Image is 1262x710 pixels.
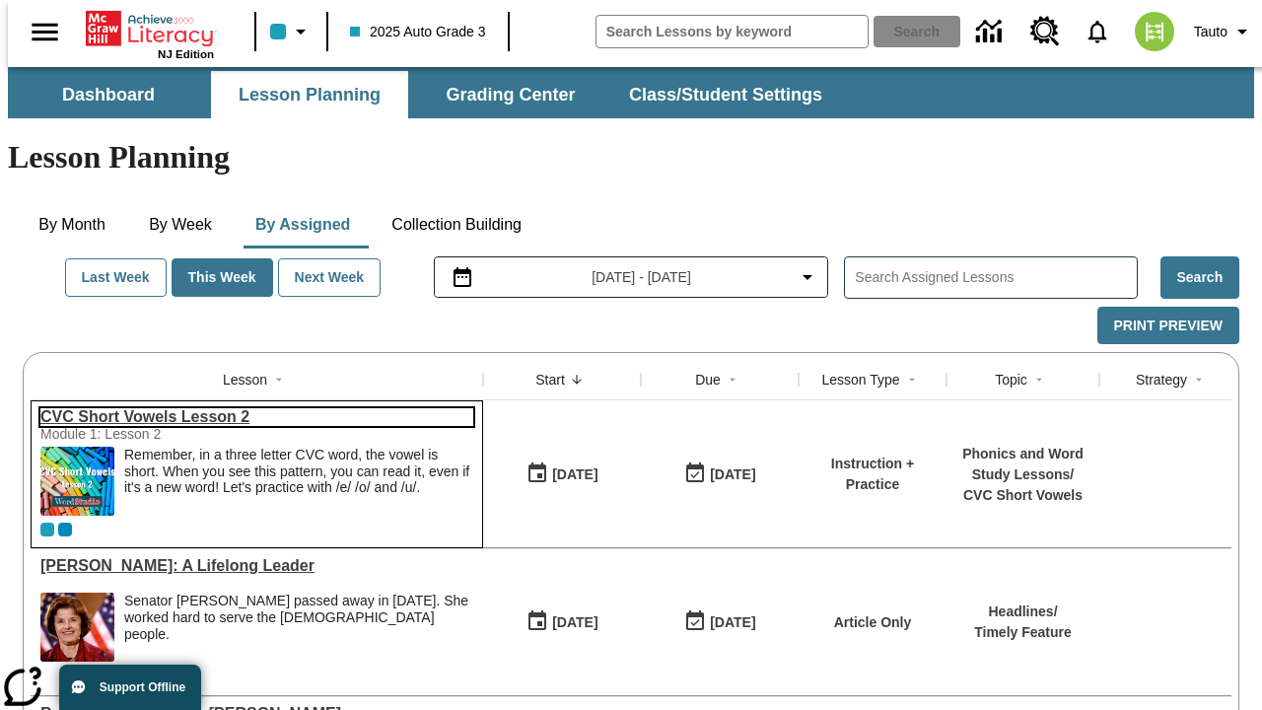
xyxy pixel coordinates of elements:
[223,370,267,390] div: Lesson
[520,456,604,493] button: 10/15/25: First time the lesson was available
[552,462,597,487] div: [DATE]
[710,462,755,487] div: [DATE]
[40,447,114,516] img: CVC Short Vowels Lesson 2.
[1072,6,1123,57] a: Notifications
[124,447,473,516] div: Remember, in a three letter CVC word, the vowel is short. When you see this pattern, you can read...
[629,84,822,106] span: Class/Student Settings
[956,485,1089,506] p: CVC Short Vowels
[677,603,762,641] button: 10/15/25: Last day the lesson can be accessed
[262,14,320,49] button: Class color is light blue. Change class color
[956,444,1089,485] p: Phonics and Word Study Lessons /
[695,370,721,390] div: Due
[23,201,121,248] button: By Month
[900,368,924,391] button: Sort
[40,523,54,536] div: Current Class
[8,67,1254,118] div: SubNavbar
[16,3,74,61] button: Open side menu
[834,612,912,633] p: Article Only
[62,84,155,106] span: Dashboard
[86,7,214,60] div: Home
[58,523,72,536] div: OL 2025 Auto Grade 4
[10,71,207,118] button: Dashboard
[1123,6,1186,57] button: Select a new avatar
[1136,370,1187,390] div: Strategy
[1187,368,1211,391] button: Sort
[172,258,273,297] button: This Week
[596,16,868,47] input: search field
[1018,5,1072,58] a: Resource Center, Will open in new tab
[592,267,691,288] span: [DATE] - [DATE]
[278,258,382,297] button: Next Week
[40,557,473,575] a: Dianne Feinstein: A Lifelong Leader, Lessons
[100,680,185,694] span: Support Offline
[239,84,381,106] span: Lesson Planning
[40,426,336,442] div: Module 1: Lesson 2
[124,593,473,662] div: Senator Dianne Feinstein passed away in September 2023. She worked hard to serve the American peo...
[376,201,537,248] button: Collection Building
[710,610,755,635] div: [DATE]
[350,22,486,42] span: 2025 Auto Grade 3
[552,610,597,635] div: [DATE]
[1160,256,1239,299] button: Search
[808,454,937,495] p: Instruction + Practice
[1135,12,1174,51] img: avatar image
[40,557,473,575] div: Dianne Feinstein: A Lifelong Leader
[1027,368,1051,391] button: Sort
[446,84,575,106] span: Grading Center
[59,665,201,710] button: Support Offline
[443,265,820,289] button: Select the date range menu item
[412,71,609,118] button: Grading Center
[677,456,762,493] button: 10/15/25: Last day the lesson can be accessed
[974,622,1072,643] p: Timely Feature
[131,201,230,248] button: By Week
[267,368,291,391] button: Sort
[211,71,408,118] button: Lesson Planning
[1194,22,1227,42] span: Tauto
[240,201,366,248] button: By Assigned
[158,48,214,60] span: NJ Edition
[1097,307,1239,345] button: Print Preview
[40,408,473,426] div: CVC Short Vowels Lesson 2
[855,263,1136,292] input: Search Assigned Lessons
[964,5,1018,59] a: Data Center
[995,370,1027,390] div: Topic
[40,593,114,662] img: Senator Dianne Feinstein of California smiles with the U.S. flag behind her.
[1186,14,1262,49] button: Profile/Settings
[721,368,744,391] button: Sort
[520,603,604,641] button: 10/15/25: First time the lesson was available
[974,602,1072,622] p: Headlines /
[796,265,819,289] svg: Collapse Date Range Filter
[124,447,473,496] p: Remember, in a three letter CVC word, the vowel is short. When you see this pattern, you can read...
[8,139,1254,176] h1: Lesson Planning
[613,71,838,118] button: Class/Student Settings
[124,593,473,642] div: Senator [PERSON_NAME] passed away in [DATE]. She worked hard to serve the [DEMOGRAPHIC_DATA] people.
[40,408,473,426] a: CVC Short Vowels Lesson 2, Lessons
[565,368,589,391] button: Sort
[86,9,214,48] a: Home
[535,370,565,390] div: Start
[821,370,899,390] div: Lesson Type
[8,71,840,118] div: SubNavbar
[65,258,167,297] button: Last Week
